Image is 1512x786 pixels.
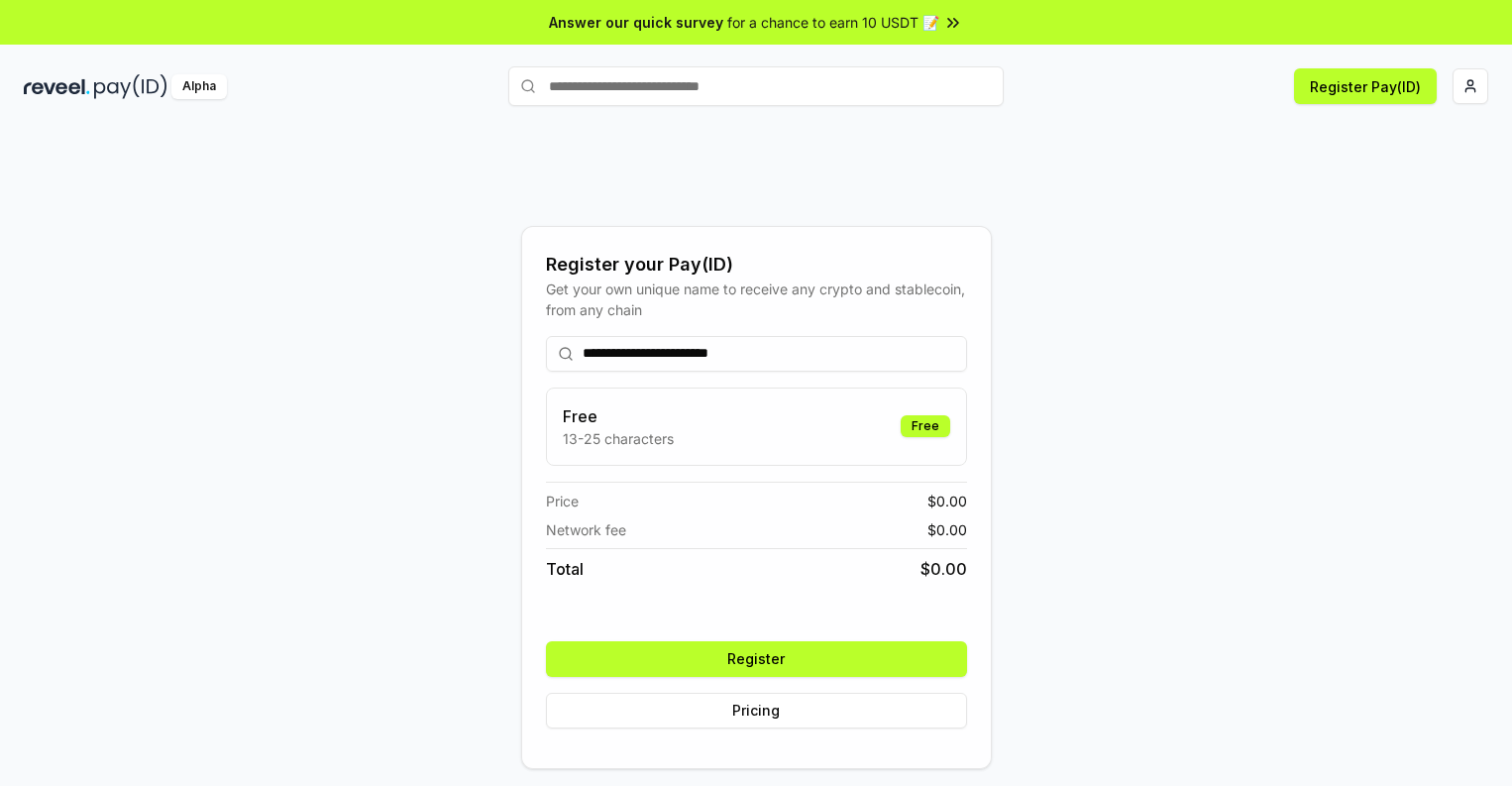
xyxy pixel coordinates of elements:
[901,415,950,437] div: Free
[24,74,90,99] img: reveel_dark
[563,404,674,428] h3: Free
[546,641,967,677] button: Register
[549,12,723,33] span: Answer our quick survey
[94,74,167,99] img: pay_id
[927,491,967,511] span: $ 0.00
[546,557,584,581] span: Total
[546,491,579,511] span: Price
[546,693,967,729] button: Pricing
[546,251,967,279] div: Register your Pay(ID)
[546,519,626,540] span: Network fee
[171,74,227,99] div: Alpha
[727,12,939,33] span: for a chance to earn 10 USDT 📝
[927,519,967,540] span: $ 0.00
[920,557,967,581] span: $ 0.00
[546,279,967,320] div: Get your own unique name to receive any crypto and stablecoin, from any chain
[1294,68,1437,104] button: Register Pay(ID)
[563,428,674,449] p: 13-25 characters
